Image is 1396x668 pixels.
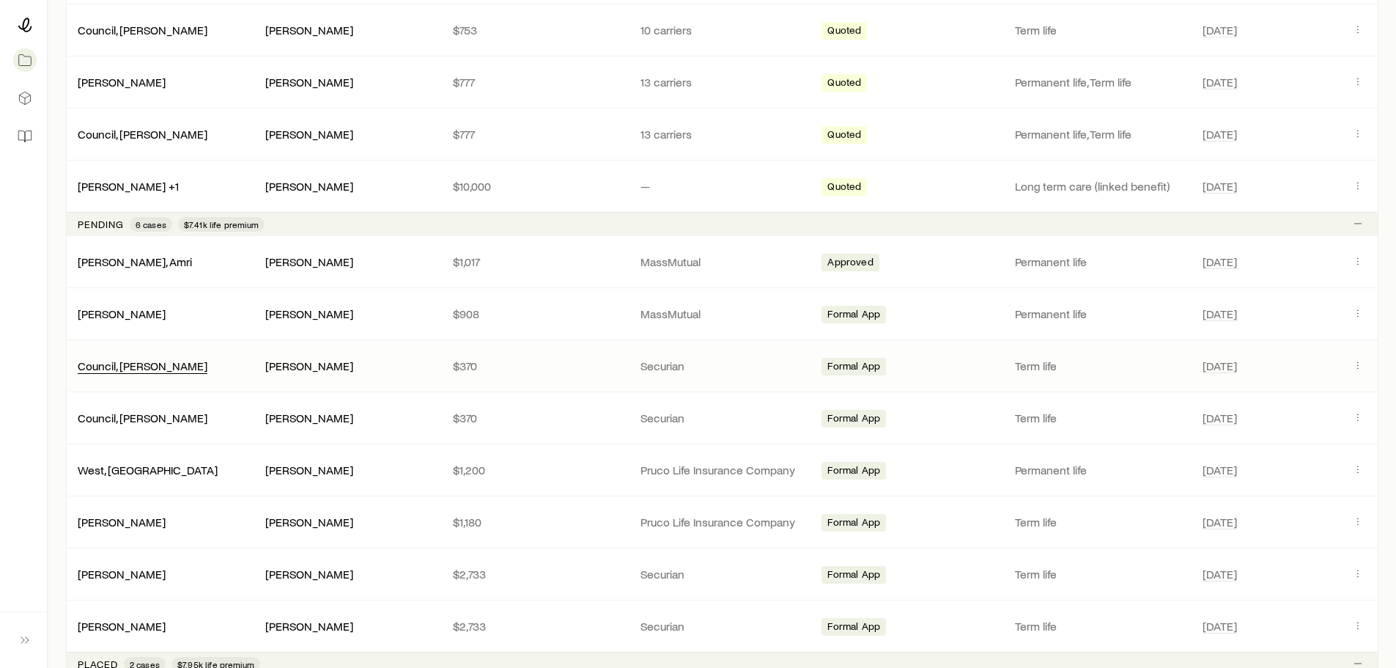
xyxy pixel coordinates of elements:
p: Securian [640,567,805,581]
span: [DATE] [1203,359,1237,373]
span: Approved [827,256,873,271]
a: Council, [PERSON_NAME] [78,127,207,141]
div: Council, [PERSON_NAME] [78,411,207,426]
span: $7.41k life premium [184,219,259,230]
p: $1,200 [453,463,617,477]
span: [DATE] [1203,515,1237,529]
div: [PERSON_NAME] [265,567,353,582]
p: Permanent life, Term life [1015,75,1179,89]
div: [PERSON_NAME] [265,307,353,322]
span: Formal App [827,308,880,323]
span: Quoted [827,24,861,40]
div: [PERSON_NAME] [78,567,166,582]
div: [PERSON_NAME] [265,463,353,478]
p: Long term care (linked benefit) [1015,179,1179,194]
div: [PERSON_NAME] [265,359,353,374]
p: 13 carriers [640,75,805,89]
p: Permanent life [1015,254,1179,269]
p: $908 [453,307,617,321]
p: 13 carriers [640,127,805,142]
div: [PERSON_NAME] [78,515,166,530]
p: Term life [1015,567,1179,581]
p: $10,000 [453,179,617,194]
a: Council, [PERSON_NAME] [78,23,207,37]
p: MassMutual [640,254,805,269]
span: Formal App [827,464,880,480]
a: [PERSON_NAME] [78,567,166,581]
div: [PERSON_NAME] [265,254,353,270]
a: [PERSON_NAME] +1 [78,179,179,193]
p: Permanent life [1015,463,1179,477]
a: [PERSON_NAME], Amri [78,254,192,268]
span: [DATE] [1203,411,1237,425]
div: [PERSON_NAME] [265,23,353,38]
p: Term life [1015,359,1179,373]
p: $777 [453,75,617,89]
div: [PERSON_NAME] [78,75,166,90]
span: Formal App [827,620,880,636]
p: MassMutual [640,307,805,321]
span: [DATE] [1203,254,1237,269]
a: Council, [PERSON_NAME] [78,359,207,372]
div: [PERSON_NAME] [265,75,353,90]
p: Term life [1015,619,1179,634]
p: Pruco Life Insurance Company [640,463,805,477]
p: $1,017 [453,254,617,269]
span: Quoted [827,128,861,144]
div: Council, [PERSON_NAME] [78,127,207,142]
span: Formal App [827,568,880,584]
p: Term life [1015,23,1179,37]
p: Term life [1015,515,1179,529]
a: [PERSON_NAME] [78,307,166,320]
p: 10 carriers [640,23,805,37]
span: [DATE] [1203,463,1237,477]
span: [DATE] [1203,75,1237,89]
p: Securian [640,359,805,373]
p: Securian [640,619,805,634]
span: Quoted [827,180,861,196]
p: Pending [78,219,124,230]
p: $753 [453,23,617,37]
span: 6 cases [136,219,166,230]
span: Formal App [827,412,880,427]
span: [DATE] [1203,127,1237,142]
p: Securian [640,411,805,425]
p: Permanent life, Term life [1015,127,1179,142]
p: Term life [1015,411,1179,425]
div: [PERSON_NAME] [265,411,353,426]
span: Quoted [827,76,861,92]
div: [PERSON_NAME] +1 [78,179,179,194]
div: [PERSON_NAME] [265,515,353,530]
div: [PERSON_NAME] [265,127,353,142]
div: Council, [PERSON_NAME] [78,23,207,38]
p: $777 [453,127,617,142]
span: [DATE] [1203,567,1237,581]
div: [PERSON_NAME] [78,619,166,634]
p: $2,733 [453,619,617,634]
div: West, [GEOGRAPHIC_DATA] [78,463,218,478]
a: [PERSON_NAME] [78,619,166,633]
span: Formal App [827,360,880,375]
span: [DATE] [1203,307,1237,321]
a: West, [GEOGRAPHIC_DATA] [78,463,218,477]
p: Permanent life [1015,307,1179,321]
p: — [640,179,805,194]
p: Pruco Life Insurance Company [640,515,805,529]
p: $370 [453,411,617,425]
span: [DATE] [1203,23,1237,37]
div: [PERSON_NAME] [78,307,166,322]
p: $1,180 [453,515,617,529]
span: [DATE] [1203,619,1237,634]
div: [PERSON_NAME] [265,619,353,634]
a: Council, [PERSON_NAME] [78,411,207,425]
p: $370 [453,359,617,373]
a: [PERSON_NAME] [78,75,166,89]
a: [PERSON_NAME] [78,515,166,529]
span: Formal App [827,516,880,532]
div: Council, [PERSON_NAME] [78,359,207,374]
div: [PERSON_NAME] [265,179,353,194]
span: [DATE] [1203,179,1237,194]
div: [PERSON_NAME], Amri [78,254,192,270]
p: $2,733 [453,567,617,581]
